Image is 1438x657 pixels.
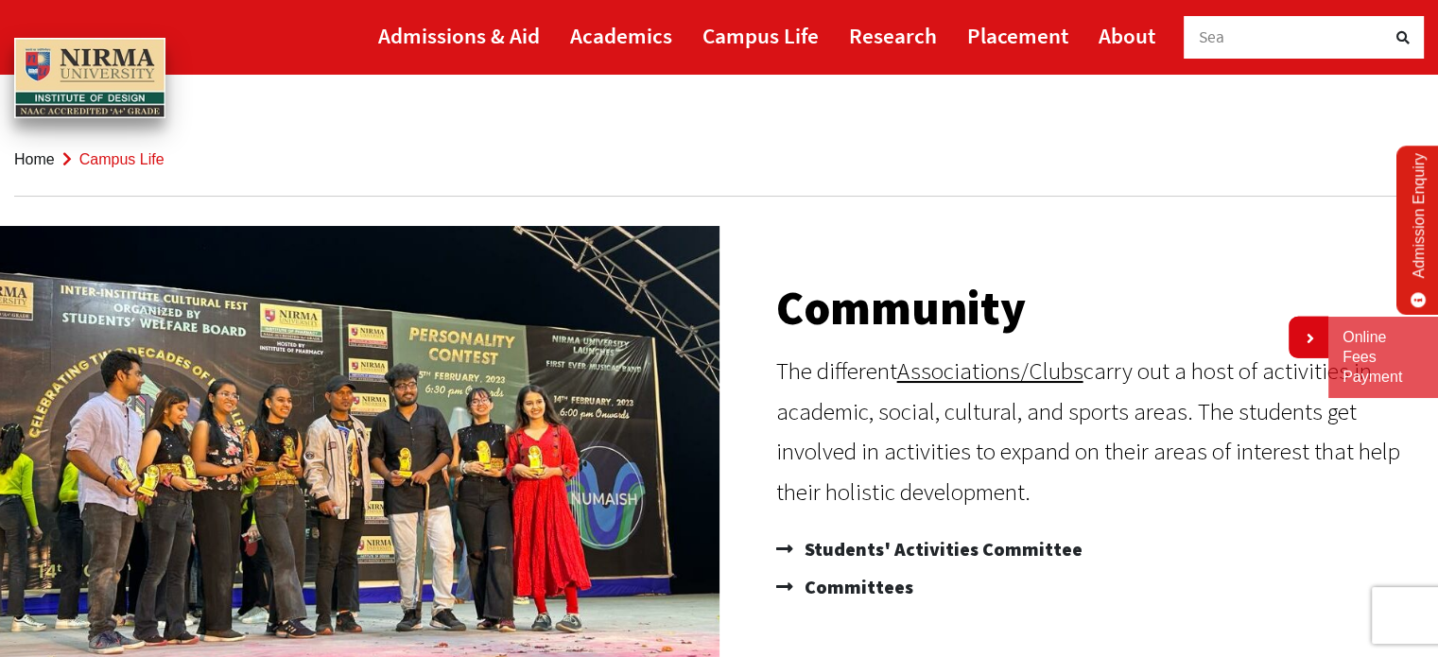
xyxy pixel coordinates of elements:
img: main_logo [14,38,165,119]
a: Online Fees Payment [1343,328,1424,387]
span: Campus Life [79,151,165,167]
nav: breadcrumb [14,123,1424,197]
a: About [1099,14,1155,57]
span: Sea [1199,26,1225,47]
a: Placement [967,14,1068,57]
div: The different carry out a host of activities in academic, social, cultural, and sports areas. The... [776,351,1420,511]
span: Committees [800,568,913,606]
a: Academics [570,14,672,57]
a: Research [849,14,937,57]
a: Admissions & Aid [378,14,540,57]
a: Committees [776,568,1420,606]
a: Students' Activities Committee [776,530,1420,568]
span: Students' Activities Committee [800,530,1083,568]
a: Home [14,151,55,167]
a: Associations/Clubs [897,355,1083,386]
a: Campus Life [702,14,819,57]
h2: Community [776,285,1420,332]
